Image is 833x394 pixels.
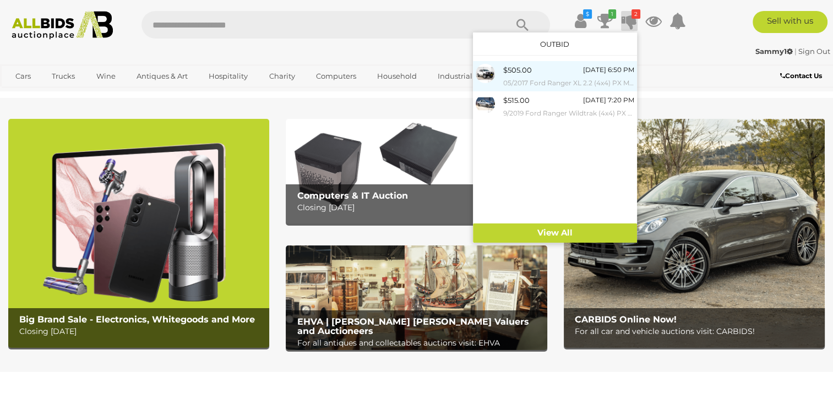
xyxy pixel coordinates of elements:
div: $505.00 [503,64,532,76]
a: View All [473,223,637,243]
a: Contact Us [780,70,825,82]
a: Charity [262,67,302,85]
small: 9/2019 Ford Ranger Wildtrak (4x4) PX MKIII MY19.75 4d Dual Cab P/Up Meteor Grey Twin Turbo Diesel... [503,107,634,119]
a: Industrial [431,67,480,85]
div: [DATE] 6:50 PM [583,64,634,76]
i: 1 [608,9,616,19]
p: For all car and vehicle auctions visit: CARBIDS! [575,325,819,338]
img: 54074-1b_ex.jpg [476,64,495,83]
a: $505.00 [DATE] 6:50 PM 05/2017 Ford Ranger XL 2.2 (4x4) PX MKII MY17 Update Double Cab Utility Fr... [473,61,637,91]
b: EHVA | [PERSON_NAME] [PERSON_NAME] Valuers and Auctioneers [297,316,529,337]
a: Sell with us [753,11,827,33]
div: $515.00 [503,94,530,107]
button: Search [495,11,550,39]
a: Trucks [45,67,82,85]
a: Hospitality [202,67,255,85]
img: EHVA | Evans Hastings Valuers and Auctioneers [286,245,547,350]
a: Computers [309,67,363,85]
img: 54169-1a_ex.jpg [476,94,495,113]
a: Big Brand Sale - Electronics, Whitegoods and More Big Brand Sale - Electronics, Whitegoods and Mo... [8,119,269,348]
a: EHVA | Evans Hastings Valuers and Auctioneers EHVA | [PERSON_NAME] [PERSON_NAME] Valuers and Auct... [286,245,547,350]
span: | [794,47,797,56]
p: Closing [DATE] [19,325,264,338]
b: CARBIDS Online Now! [575,314,677,325]
a: Antiques & Art [129,67,195,85]
i: 2 [631,9,640,19]
i: $ [583,9,592,19]
b: Computers & IT Auction [297,190,407,201]
a: 1 [597,11,613,31]
a: Sign Out [798,47,830,56]
div: [DATE] 7:20 PM [583,94,634,106]
a: Outbid [540,40,569,48]
a: Cars [8,67,38,85]
strong: Sammy1 [755,47,793,56]
a: 2 [621,11,638,31]
b: Contact Us [780,72,822,80]
a: CARBIDS Online Now! CARBIDS Online Now! For all car and vehicle auctions visit: CARBIDS! [564,119,825,348]
a: $ [573,11,589,31]
a: Household [370,67,424,85]
a: Sammy1 [755,47,794,56]
img: Computers & IT Auction [286,119,547,223]
img: CARBIDS Online Now! [564,119,825,348]
img: Big Brand Sale - Electronics, Whitegoods and More [8,119,269,348]
a: Computers & IT Auction Computers & IT Auction Closing [DATE] [286,119,547,223]
b: Big Brand Sale - Electronics, Whitegoods and More [19,314,255,325]
a: Wine [89,67,123,85]
small: 05/2017 Ford Ranger XL 2.2 (4x4) PX MKII MY17 Update Double Cab Utility Frozen White Turbo Diesel... [503,77,634,89]
img: Allbids.com.au [6,11,118,40]
a: [GEOGRAPHIC_DATA] [8,85,101,103]
p: For all antiques and collectables auctions visit: EHVA [297,336,541,350]
a: $515.00 [DATE] 7:20 PM 9/2019 Ford Ranger Wildtrak (4x4) PX MKIII MY19.75 4d Dual Cab P/Up Meteor... [473,91,637,122]
p: Closing [DATE] [297,201,541,215]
